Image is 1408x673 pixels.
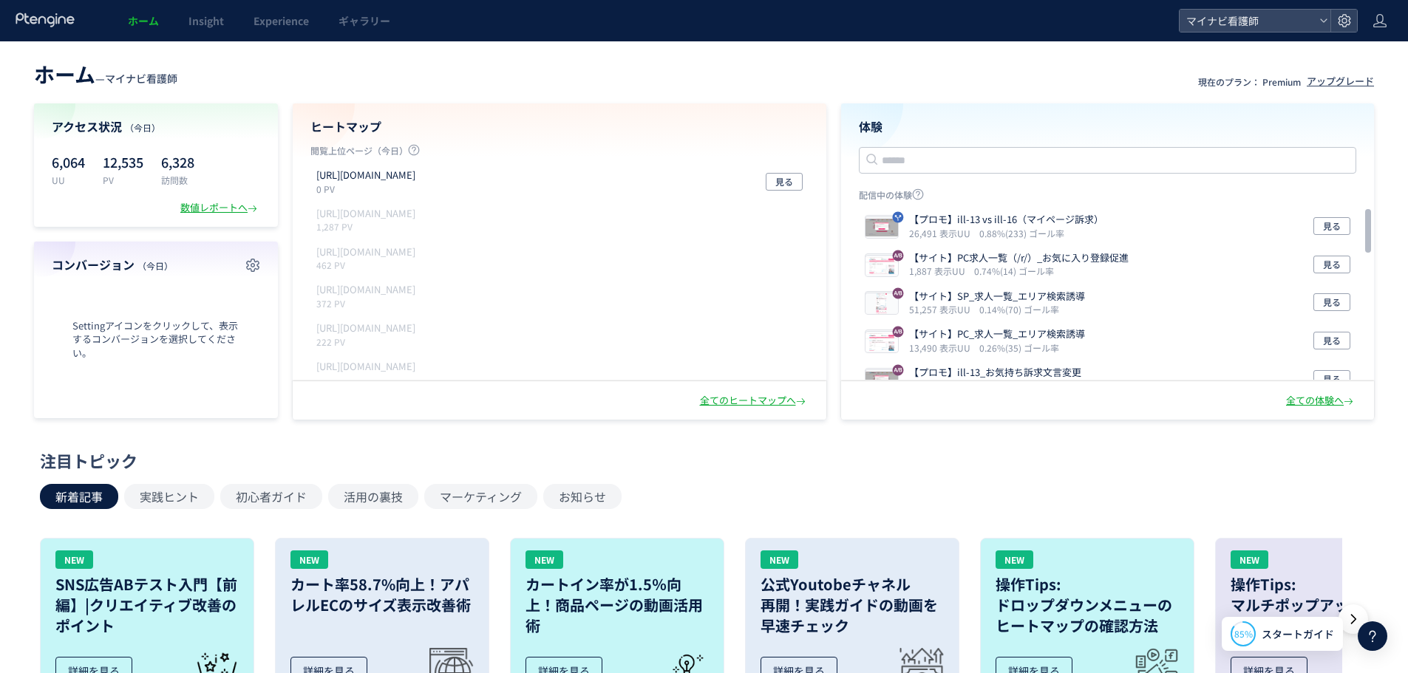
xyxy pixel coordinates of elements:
p: 【サイト】PC_求人一覧_エリア検索誘導 [909,327,1085,341]
i: 0.14%(70) ゴール率 [979,303,1059,315]
p: https://kango.mynavi.jp/entry/chat-16.html [316,321,415,335]
img: 85afcf1206453ba5a6d96303e254ec4f1744682627568.jpeg [865,370,898,391]
div: 注目トピック [40,449,1361,472]
div: 数値レポートへ [180,201,260,215]
p: 222 PV [316,335,421,348]
i: 26,491 表示UU [909,227,976,239]
span: 見る [775,173,793,191]
p: https://kango.mynavi.jp/entry/lp/001_ill-13.html [316,207,415,221]
span: Experience [254,13,309,28]
p: 訪問数 [161,174,194,186]
button: 実践ヒント [124,484,214,509]
span: ギャラリー [339,13,390,28]
span: マイナビ看護師 [1182,10,1313,32]
h3: 公式Youtobeチャネル 再開！実践ガイドの動画を 早速チェック [761,574,944,636]
div: NEW [1231,550,1268,569]
p: 12,535 [103,150,143,174]
img: e4a415590fdf0fbf969df3d6929c02c41750314072076.jpeg [865,293,898,314]
p: 1,287 PV [316,220,421,233]
button: 見る [1313,217,1350,235]
p: 【プロモ】ill-13 vs ill-16（マイページ訴求） [909,213,1103,227]
p: 0 PV [316,182,421,195]
p: 【サイト】SP_求人一覧_エリア検索誘導 [909,290,1085,304]
span: ホーム [34,59,95,89]
h3: カート率58.7%向上！アパレルECのサイズ表示改善術 [290,574,474,615]
h4: ヒートマップ [310,118,809,135]
div: NEW [526,550,563,569]
i: 0.26%(35) ゴール率 [979,341,1059,354]
div: NEW [996,550,1033,569]
span: Insight [188,13,224,28]
button: 見る [1313,293,1350,311]
span: 85% [1234,627,1253,640]
h3: 操作Tips: ドロップダウンメニューの ヒートマップの確認方法 [996,574,1179,636]
i: 1,887 表示UU [909,264,971,277]
i: 2.98%(7,552) ゴール率 [984,380,1077,392]
h3: SNS広告ABテスト入門【前編】|クリエイティブ改善のポイント [55,574,239,636]
span: 見る [1323,332,1341,349]
img: 4bb04fa9a0a0bfa1cb0c3f1c41151b071750313290105.jpeg [865,332,898,352]
span: Settingアイコンをクリックして、表示するコンバージョンを選択してください。 [52,319,260,361]
p: 372 PV [316,297,421,310]
i: 13,490 表示UU [909,341,976,354]
div: — [34,59,177,89]
p: 閲覧上位ページ（今日） [310,144,809,163]
img: 4bb04fa9a0a0bfa1cb0c3f1c41151b071749117667629.jpeg [865,256,898,276]
h4: アクセス状況 [52,118,260,135]
div: NEW [761,550,798,569]
p: 6,328 [161,150,194,174]
button: 見る [1313,332,1350,349]
p: PV [103,174,143,186]
p: https://kango.mynavi.jp/search [316,360,415,374]
button: 見る [1313,256,1350,273]
p: UU [52,174,85,186]
button: マーケティング [424,484,537,509]
div: NEW [55,550,93,569]
p: https://kango.mynavi.jp/entry/lp/001_ill-16.html [316,245,415,259]
span: 見る [1323,293,1341,311]
button: 見る [766,173,803,191]
p: 現在のプラン： Premium [1198,75,1301,88]
span: ホーム [128,13,159,28]
button: 見る [1313,370,1350,388]
div: 全てのヒートマップへ [700,394,809,408]
p: https://kango.mynavi.jp/entry/lp/001_ill-3-3.html?utm_source=sep&utm_medium=cpa&utm_campaign=sep_... [316,168,415,182]
h3: カートイン率が1.5％向上！商品ページの動画活用術 [526,574,709,636]
i: 51,257 表示UU [909,303,976,315]
button: お知らせ [543,484,622,509]
span: 見る [1323,256,1341,273]
span: 見る [1323,370,1341,388]
button: 新着記事 [40,484,118,509]
h4: 体験 [859,118,1357,135]
p: https://kango.mynavi.jp/contents/nurseplus/lifestyle/20231217-2168071 [316,283,415,297]
div: NEW [290,550,328,569]
span: （今日） [125,121,160,134]
p: 462 PV [316,259,421,271]
span: スタートガイド [1262,626,1334,642]
p: 184 PV [316,373,421,386]
img: d0b946f8d40438ad1247962ef02c7e7a1753844800637.jpeg [865,217,898,238]
p: 【プロモ】ill-13_お気持ち訴求文言変更 [909,366,1081,380]
button: 初心者ガイド [220,484,322,509]
i: 253,451 表示UU [909,380,982,392]
p: 6,064 [52,150,85,174]
h4: コンバージョン [52,256,260,273]
i: 0.74%(14) ゴール率 [974,264,1054,277]
button: 活用の裏技 [328,484,418,509]
p: 配信中の体験 [859,188,1357,207]
i: 0.88%(233) ゴール率 [979,227,1064,239]
span: （今日） [137,259,173,272]
div: アップグレード [1307,75,1374,89]
div: 全ての体験へ [1286,394,1356,408]
p: 【サイト】PC求人一覧（/r/）_お気に入り登録促進 [909,251,1129,265]
span: マイナビ看護師 [105,71,177,86]
span: 見る [1323,217,1341,235]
